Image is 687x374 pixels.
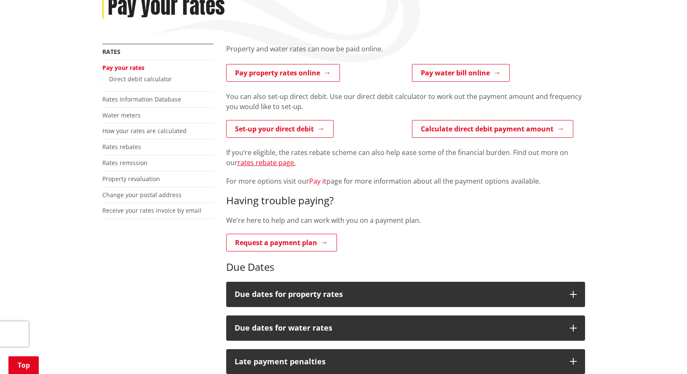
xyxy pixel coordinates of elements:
[235,324,561,332] h3: Due dates for water rates
[412,120,573,138] a: Calculate direct debit payment amount
[102,64,144,72] a: Pay your rates
[226,315,585,341] button: Due dates for water rates
[226,64,340,82] a: Pay property rates online
[235,358,561,366] h3: Late payment penalties
[226,261,585,273] h3: Due Dates
[102,191,182,199] a: Change your postal address
[226,91,585,112] p: You can also set-up direct debit. Use our direct debit calculator to work out the payment amount ...
[226,176,585,186] p: For more options visit our page for more information about all the payment options available.
[226,215,585,225] p: We're here to help and can work with you on a payment plan.
[102,143,141,151] a: Rates rebates
[648,339,679,369] iframe: Messenger Launcher
[412,64,510,82] a: Pay water bill online
[226,195,585,207] h3: Having trouble paying?
[102,48,120,56] a: Rates
[226,147,585,168] p: If you’re eligible, the rates rebate scheme can also help ease some of the financial burden. Find...
[309,176,326,186] a: Pay it
[226,282,585,307] button: Due dates for property rates
[102,95,181,103] a: Rates Information Database
[102,127,187,135] a: How your rates are calculated
[109,75,172,83] a: Direct debit calculator
[102,175,160,183] a: Property revaluation
[226,234,337,251] a: Request a payment plan
[102,159,147,167] a: Rates remission
[8,356,39,374] a: Top
[226,44,585,64] div: Property and water rates can now be paid online.
[238,158,296,167] a: rates rebate page.
[226,120,334,138] a: Set-up your direct debit
[102,111,141,119] a: Water meters
[102,206,201,214] a: Receive your rates invoice by email
[235,290,561,299] h3: Due dates for property rates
